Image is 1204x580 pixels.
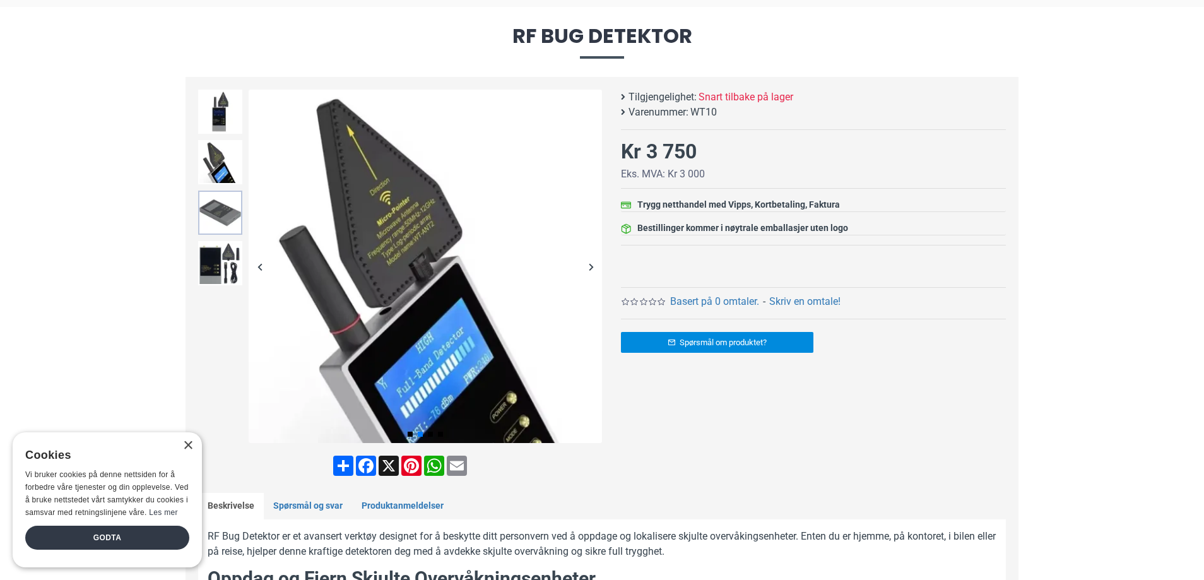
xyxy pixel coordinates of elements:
span: RF Bug detektor [186,26,1018,58]
b: Tilgjengelighet: [629,90,697,105]
a: Beskrivelse [198,493,264,519]
div: Trygg netthandel med Vipps, Kortbetaling, Faktura [637,198,840,211]
div: Godta [25,526,189,550]
div: Cookies [25,442,181,469]
span: Go to slide 3 [428,432,433,437]
a: WhatsApp [423,456,446,476]
div: Previous slide [249,256,271,278]
a: Facebook [355,456,377,476]
a: Email [446,456,468,476]
div: Kr 3 750 [621,136,697,167]
span: WT10 [690,105,717,120]
img: RF Bug detektor - Spygadgets.no [198,90,242,134]
a: Share [332,456,355,476]
b: Varenummer: [629,105,688,120]
a: Basert på 0 omtaler. [670,294,759,309]
img: RF Bug detektor - Spygadgets.no [198,191,242,235]
a: X [377,456,400,476]
a: Produktanmeldelser [352,493,453,519]
p: RF Bug Detektor er et avansert verktøy designet for å beskytte ditt personvern ved å oppdage og l... [208,529,996,559]
a: Pinterest [400,456,423,476]
span: Go to slide 4 [438,432,443,437]
a: Skriv en omtale! [769,294,841,309]
a: Les mer, opens a new window [149,508,177,517]
span: Vi bruker cookies på denne nettsiden for å forbedre våre tjenester og din opplevelse. Ved å bruke... [25,470,189,516]
img: RF Bug detektor - Spygadgets.no [249,90,602,443]
span: Go to slide 1 [408,432,413,437]
a: Spørsmål og svar [264,493,352,519]
div: Close [183,441,192,451]
img: RF Bug detektor - Spygadgets.no [198,241,242,285]
a: Spørsmål om produktet? [621,332,813,353]
span: Go to slide 2 [418,432,423,437]
div: Next slide [580,256,602,278]
span: Snart tilbake på lager [699,90,793,105]
div: Bestillinger kommer i nøytrale emballasjer uten logo [637,222,848,235]
img: RF Bug detektor - Spygadgets.no [198,140,242,184]
b: - [763,295,765,307]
